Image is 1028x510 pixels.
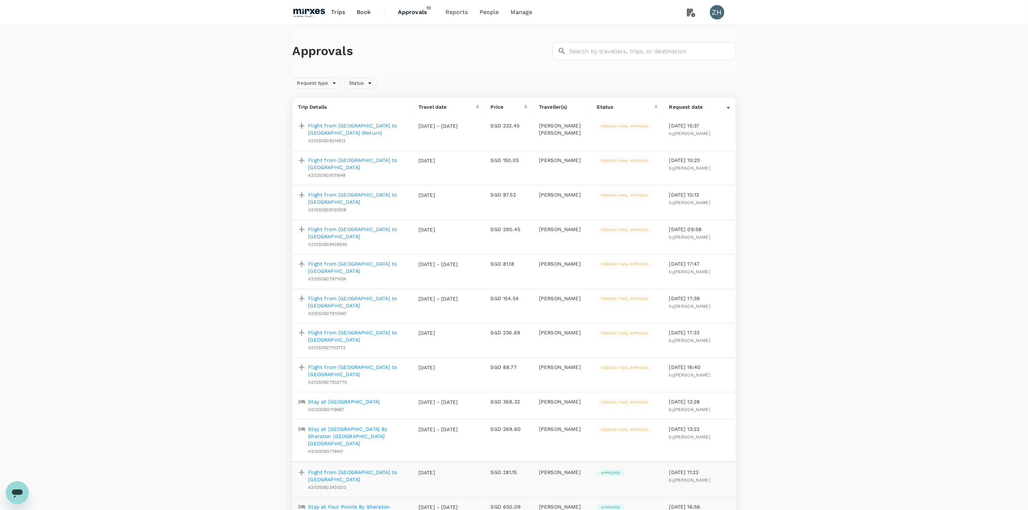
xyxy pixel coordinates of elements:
[669,469,730,476] p: [DATE] 11:23
[669,226,730,233] p: [DATE] 09:58
[674,131,710,136] span: [PERSON_NAME]
[539,295,585,302] p: [PERSON_NAME]
[539,157,585,164] p: [PERSON_NAME]
[539,226,585,233] p: [PERSON_NAME]
[491,103,524,110] div: Price
[539,364,585,371] p: [PERSON_NAME]
[345,80,368,87] span: Status
[669,260,730,267] p: [DATE] 17:47
[418,261,458,268] p: [DATE] - [DATE]
[298,103,407,110] p: Trip Details
[669,364,730,371] p: [DATE] 16:40
[418,157,458,164] p: [DATE]
[539,469,585,476] p: [PERSON_NAME]
[308,173,346,178] span: A20250929131648
[308,469,407,483] a: Flight from [GEOGRAPHIC_DATA] to [GEOGRAPHIC_DATA]
[491,425,527,433] p: SGD 269.60
[597,124,653,129] span: Pending final approval
[418,398,458,406] p: [DATE] - [DATE]
[539,191,585,198] p: [PERSON_NAME]
[669,269,710,274] span: by
[308,398,380,405] a: Stay at [GEOGRAPHIC_DATA]
[669,166,710,171] span: by
[669,425,730,433] p: [DATE] 13:23
[597,400,653,405] span: Pending final approval
[597,158,653,163] span: Pending final approval
[308,242,347,247] span: A20250929429546
[308,157,407,171] a: Flight from [GEOGRAPHIC_DATA] to [GEOGRAPHIC_DATA]
[308,122,407,136] a: Flight from [GEOGRAPHIC_DATA] to [GEOGRAPHIC_DATA] (Return)
[597,365,653,370] span: Pending final approval
[674,434,710,439] span: [PERSON_NAME]
[597,103,655,110] div: Status
[308,425,407,447] p: Stay at [GEOGRAPHIC_DATA] By Sheraton [GEOGRAPHIC_DATA] [GEOGRAPHIC_DATA]
[674,235,710,240] span: [PERSON_NAME]
[418,191,458,199] p: [DATE]
[669,103,727,110] div: Request date
[491,157,527,164] p: SGD 150.05
[491,260,527,267] p: SGD 81.18
[331,8,345,17] span: Trips
[669,122,730,129] p: [DATE] 15:37
[669,304,710,309] span: by
[293,4,326,20] img: Mirxes Holding Pte Ltd
[669,434,710,439] span: by
[669,407,710,412] span: by
[418,469,458,476] p: [DATE]
[539,103,585,110] p: Traveller(s)
[491,191,527,198] p: SGD 87.52
[539,425,585,433] p: [PERSON_NAME]
[418,329,458,337] p: [DATE]
[669,131,710,136] span: by
[308,260,407,275] a: Flight from [GEOGRAPHIC_DATA] to [GEOGRAPHIC_DATA]
[424,4,433,12] span: 10
[569,42,736,60] input: Search by travellers, trips, or destination
[308,345,346,350] span: A20250927103173
[669,235,710,240] span: by
[669,157,730,164] p: [DATE] 10:23
[398,8,434,17] span: Approvals
[293,80,333,87] span: Request type
[491,469,527,476] p: SGD 281.15
[674,478,710,483] span: [PERSON_NAME]
[674,200,710,205] span: [PERSON_NAME]
[597,262,653,267] span: Pending final approval
[357,8,371,17] span: Book
[480,8,499,17] span: People
[308,191,407,206] a: Flight from [GEOGRAPHIC_DATA] to [GEOGRAPHIC_DATA]
[418,226,458,233] p: [DATE]
[308,295,407,309] a: Flight from [GEOGRAPHIC_DATA] to [GEOGRAPHIC_DATA]
[491,364,527,371] p: SGD 88.77
[669,295,730,302] p: [DATE] 17:39
[669,373,710,378] span: by
[539,398,585,405] p: [PERSON_NAME]
[308,226,407,240] a: Flight from [GEOGRAPHIC_DATA] to [GEOGRAPHIC_DATA]
[418,103,476,110] div: Travel date
[669,478,710,483] span: by
[597,427,653,432] span: Pending final approval
[597,296,653,301] span: Pending final approval
[669,338,710,343] span: by
[308,276,347,281] span: A20250927871004
[669,329,730,336] p: [DATE] 17:33
[669,191,730,198] p: [DATE] 10:13
[597,193,653,198] span: Pending final approval
[418,295,458,302] p: [DATE] - [DATE]
[674,269,710,274] span: [PERSON_NAME]
[308,364,407,378] a: Flight from [GEOGRAPHIC_DATA] to [GEOGRAPHIC_DATA]
[539,122,585,136] p: [PERSON_NAME] [PERSON_NAME]
[308,449,344,454] span: H2025092719401
[308,329,407,343] a: Flight from [GEOGRAPHIC_DATA] to [GEOGRAPHIC_DATA]
[491,226,527,233] p: SGD 290.45
[674,373,710,378] span: [PERSON_NAME]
